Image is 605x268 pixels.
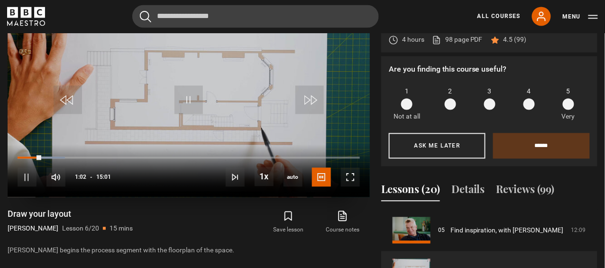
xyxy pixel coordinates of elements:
a: 98 page PDF [432,35,483,45]
button: Mute [46,168,65,187]
button: Lessons (20) [381,182,440,202]
p: 4 hours [402,35,424,45]
span: 15:01 [96,169,111,186]
h1: Draw your layout [8,209,133,220]
button: Save lesson [261,209,315,236]
button: Ask me later [389,133,486,159]
button: Captions [312,168,331,187]
a: Find inspiration, with [PERSON_NAME] [450,226,564,236]
span: 1 [405,87,409,97]
button: Playback Rate [255,167,274,186]
div: Progress Bar [18,157,360,159]
span: 5 [567,87,570,97]
p: [PERSON_NAME] [8,224,58,234]
span: 1:02 [75,169,86,186]
a: Course notes [316,209,370,236]
p: Are you finding this course useful? [389,64,590,75]
span: auto [284,168,302,187]
p: Not at all [394,112,420,122]
button: Pause [18,168,37,187]
button: Submit the search query [140,11,151,23]
input: Search [132,5,379,28]
p: 15 mins [110,224,133,234]
svg: BBC Maestro [7,7,45,26]
button: Fullscreen [341,168,360,187]
p: Very [559,112,577,122]
div: Current quality: 720p [284,168,302,187]
span: 4 [527,87,531,97]
p: Lesson 6/20 [62,224,99,234]
button: Reviews (99) [496,182,555,202]
p: 4.5 (99) [504,35,527,45]
span: 3 [488,87,492,97]
span: - [90,174,92,181]
button: Details [451,182,485,202]
p: [PERSON_NAME] begins the process segment with the floorplan of the space. [8,246,370,256]
span: 2 [449,87,452,97]
button: Toggle navigation [562,12,598,22]
a: All Courses [477,12,521,21]
button: Next Lesson [226,168,245,187]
